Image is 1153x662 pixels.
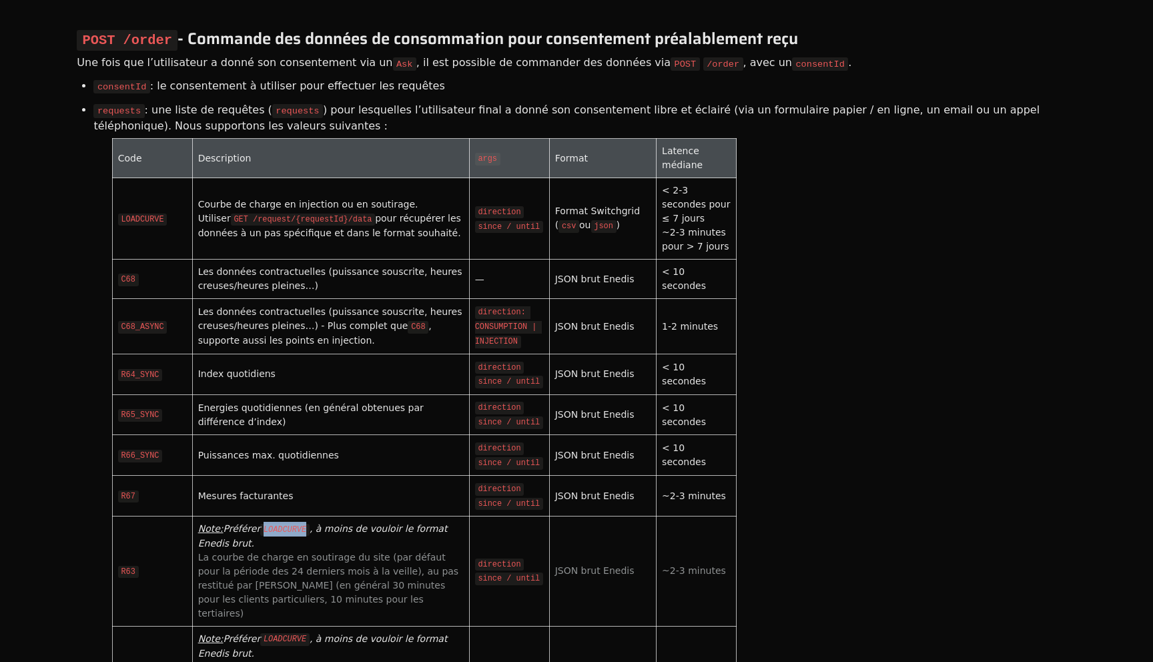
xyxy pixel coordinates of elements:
[224,523,261,534] em: Préférer
[555,448,651,462] div: JSON brut Enedis
[118,566,139,579] code: R63
[198,523,224,534] span: Note:
[662,320,731,334] div: 1-2 minutes
[118,214,167,226] code: LOADCURVE
[792,57,848,71] code: consentId
[662,565,726,576] span: ~2-3 minutes
[118,274,139,286] code: C68
[224,633,261,644] em: Préférer
[198,552,462,619] span: La courbe de charge en soutirage du site (par défaut pour la période des 24 derniers mois à la ve...
[198,151,464,165] div: Description
[118,321,167,334] code: C68_ASYNC
[198,448,464,462] div: Puissances max. quotidiennes
[662,490,726,501] span: ~2-3 minutes
[393,57,416,71] code: Ask
[662,265,731,293] div: < 10 secondes
[555,204,651,233] div: Format Switchgrid ( ou )
[198,265,464,293] div: Les données contractuelles (puissance souscrite, heures creuses/heures pleines…)
[475,376,543,388] code: since / until
[662,401,731,429] div: < 10 secondes
[475,206,524,219] code: direction
[671,57,700,71] code: POST
[198,367,464,381] div: Index quotidiens
[198,305,464,348] div: Les données contractuelles (puissance souscrite, heures creuses/heures pleines…) - Plus complet q...
[198,489,464,503] div: Mesures facturantes
[662,144,731,172] div: Latence médiane
[93,80,149,93] code: consentId
[555,408,651,422] div: JSON brut Enedis
[75,53,1077,73] div: Une fois que l’utilisateur a donné son consentement via un , il est possible de commander des don...
[555,272,651,286] div: JSON brut Enedis
[703,57,743,71] code: /order
[77,30,177,51] code: POST /order
[475,573,543,585] code: since / until
[260,633,310,646] code: LOADCURVE
[198,401,464,429] div: Energies quotidiennes (en général obtenues par différence d’index)
[93,98,1077,138] li: : une liste de requêtes ( ) pour lesquelles l’utilisateur final a donné son consentement libre et...
[475,416,543,429] code: since / until
[77,26,798,51] span: - Commande des données de consommation pour consentement préalablement reçu
[475,402,524,414] code: direction
[198,633,224,644] span: Note:
[118,409,163,422] code: R65_SYNC
[475,306,542,348] code: direction: CONSUMPTION | INJECTION
[475,483,524,496] code: direction
[231,214,375,226] code: GET /request/{requestId}/data
[118,490,139,503] code: R67
[475,559,524,571] code: direction
[555,565,635,576] span: JSON brut Enedis
[272,104,323,117] code: requests
[475,221,543,234] code: since / until
[198,633,450,659] em: , à moins de vouloir le format Enedis brut.
[198,523,450,549] em: , à moins de vouloir le format Enedis brut.
[118,369,163,382] code: R64_SYNC
[662,441,731,469] div: < 10 secondes
[475,362,524,374] code: direction
[662,360,731,388] div: < 10 secondes
[93,104,144,117] code: requests
[475,272,544,286] div: —
[662,184,731,254] div: < 2-3 secondes pour ≤ 7 jours ~2-3 minutes pour > 7 jours
[408,321,428,334] code: C68
[118,450,163,462] code: R66_SYNC
[93,74,444,98] li: : le consentement à utiliser pour effectuer les requêtes
[555,367,651,381] div: JSON brut Enedis
[558,220,579,233] code: csv
[555,489,651,503] div: JSON brut Enedis
[475,153,500,165] code: args
[475,457,543,470] code: since / until
[555,320,651,334] div: JSON brut Enedis
[118,151,187,165] div: Code
[475,498,543,511] code: since / until
[555,151,651,165] div: Format
[475,442,524,455] code: direction
[260,524,310,537] code: LOADCURVE
[198,198,464,240] div: Courbe de charge en injection ou en soutirage. Utiliser pour récupérer les données à un pas spéci...
[591,220,617,233] code: json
